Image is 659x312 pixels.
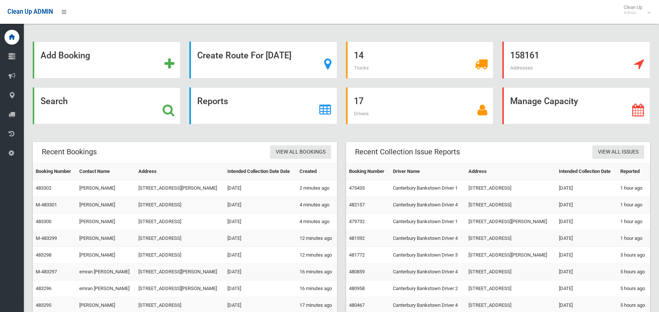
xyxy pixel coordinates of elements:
strong: Add Booking [41,50,90,61]
a: 481592 [349,235,365,241]
td: [DATE] [556,213,618,230]
td: 4 minutes ago [297,213,337,230]
td: [STREET_ADDRESS][PERSON_NAME] [135,280,224,297]
td: [DATE] [556,247,618,264]
a: 480958 [349,286,365,291]
td: [DATE] [556,180,618,197]
td: 3 hours ago [617,247,650,264]
strong: 17 [354,96,364,106]
a: 482157 [349,202,365,208]
a: Add Booking [33,42,180,78]
a: 481772 [349,252,365,258]
td: [STREET_ADDRESS] [466,280,556,297]
td: 5 hours ago [617,264,650,280]
td: [DATE] [224,247,297,264]
strong: Reports [197,96,228,106]
td: [STREET_ADDRESS] [135,230,224,247]
td: [STREET_ADDRESS] [466,264,556,280]
a: M-483299 [36,235,57,241]
td: emran [PERSON_NAME] [76,280,135,297]
td: [DATE] [224,264,297,280]
td: [PERSON_NAME] [76,197,135,213]
td: [DATE] [224,180,297,197]
td: [DATE] [224,230,297,247]
td: [STREET_ADDRESS] [135,247,224,264]
a: 483302 [36,185,51,191]
a: Search [33,87,180,124]
td: 1 hour ago [617,197,650,213]
td: [STREET_ADDRESS] [466,180,556,197]
td: [STREET_ADDRESS] [466,230,556,247]
header: Recent Collection Issue Reports [346,145,469,159]
a: 483298 [36,252,51,258]
td: [STREET_ADDRESS][PERSON_NAME] [135,180,224,197]
td: Canterbury Bankstown Driver 4 [390,264,466,280]
td: [STREET_ADDRESS][PERSON_NAME] [466,247,556,264]
td: [DATE] [224,213,297,230]
a: Create Route For [DATE] [189,42,337,78]
strong: 158161 [510,50,539,61]
th: Address [135,163,224,180]
th: Driver Name [390,163,466,180]
a: Manage Capacity [502,87,650,124]
td: [PERSON_NAME] [76,230,135,247]
td: [PERSON_NAME] [76,247,135,264]
small: Admin [624,10,642,16]
td: [STREET_ADDRESS][PERSON_NAME] [135,264,224,280]
a: View All Bookings [270,145,331,159]
td: [DATE] [556,280,618,297]
a: View All Issues [592,145,644,159]
td: 1 hour ago [617,213,650,230]
td: Canterbury Bankstown Driver 1 [390,180,466,197]
a: M-483301 [36,202,57,208]
a: 483296 [36,286,51,291]
th: Contact Name [76,163,135,180]
td: 1 hour ago [617,230,650,247]
td: [STREET_ADDRESS][PERSON_NAME] [466,213,556,230]
td: Canterbury Bankstown Driver 1 [390,213,466,230]
td: emran [PERSON_NAME] [76,264,135,280]
th: Reported [617,163,650,180]
td: [DATE] [556,197,618,213]
a: 475435 [349,185,365,191]
td: [STREET_ADDRESS] [135,213,224,230]
th: Booking Number [33,163,76,180]
td: [STREET_ADDRESS] [135,197,224,213]
td: Canterbury Bankstown Driver 3 [390,247,466,264]
td: [PERSON_NAME] [76,213,135,230]
td: [DATE] [556,264,618,280]
header: Recent Bookings [33,145,106,159]
td: 16 minutes ago [297,264,337,280]
a: 14 Trucks [346,42,494,78]
strong: Manage Capacity [510,96,578,106]
td: 1 hour ago [617,180,650,197]
td: [DATE] [224,280,297,297]
a: 483300 [36,219,51,224]
a: M-483297 [36,269,57,274]
span: Clean Up ADMIN [7,8,53,15]
td: [STREET_ADDRESS] [466,197,556,213]
td: 12 minutes ago [297,247,337,264]
th: Intended Collection Date [556,163,618,180]
a: 17 Drivers [346,87,494,124]
th: Intended Collection Date Date [224,163,297,180]
td: 16 minutes ago [297,280,337,297]
td: 12 minutes ago [297,230,337,247]
td: 2 minutes ago [297,180,337,197]
a: 479732 [349,219,365,224]
td: [DATE] [556,230,618,247]
td: 4 minutes ago [297,197,337,213]
a: 483295 [36,302,51,308]
strong: 14 [354,50,364,61]
th: Created [297,163,337,180]
td: Canterbury Bankstown Driver 4 [390,197,466,213]
a: 480467 [349,302,365,308]
span: Addresses [510,65,533,71]
td: Canterbury Bankstown Driver 2 [390,280,466,297]
a: 480859 [349,269,365,274]
th: Booking Number [346,163,390,180]
span: Trucks [354,65,369,71]
a: 158161 Addresses [502,42,650,78]
th: Address [466,163,556,180]
strong: Search [41,96,68,106]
